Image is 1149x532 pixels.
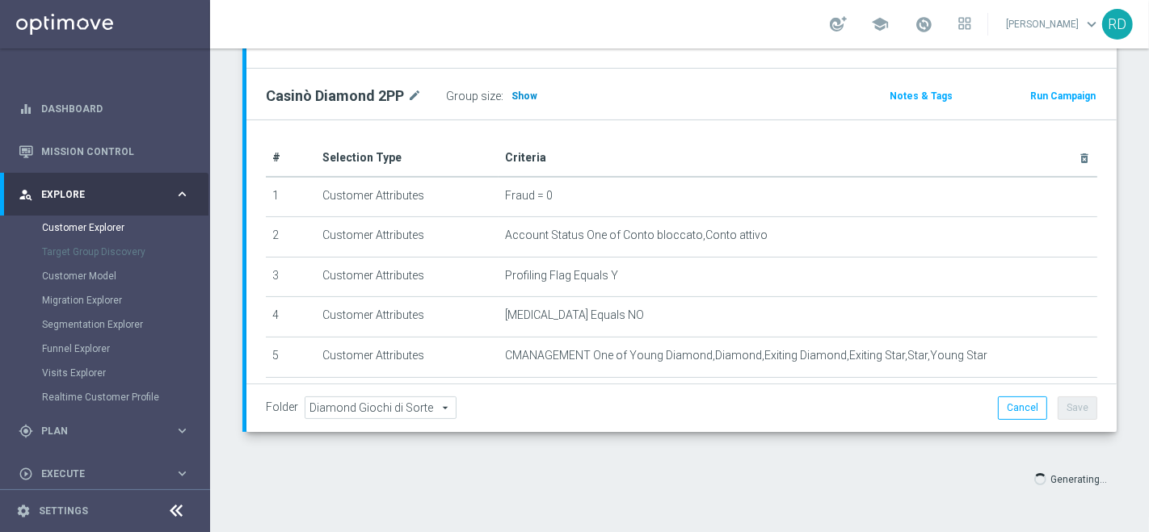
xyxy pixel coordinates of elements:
td: 1 [266,177,316,217]
td: Customer Attributes [316,217,499,258]
div: Target Group Discovery [42,240,208,264]
span: Show [511,90,537,102]
label: : [501,90,503,103]
label: Folder [266,400,298,414]
span: Criteria [505,151,546,164]
i: keyboard_arrow_right [175,466,190,481]
a: Customer Model [42,270,168,283]
a: Funnel Explorer [42,342,168,355]
div: Execute [19,467,175,481]
div: Funnel Explorer [42,337,208,361]
button: Mission Control [18,145,191,158]
span: Profiling Flag Equals Y [505,269,618,283]
a: Realtime Customer Profile [42,391,168,404]
span: Execute [41,469,175,479]
span: Fraud = 0 [505,189,553,203]
th: # [266,140,316,177]
a: [PERSON_NAME]keyboard_arrow_down [1004,12,1102,36]
td: 2 [266,217,316,258]
td: Customer Attributes [316,257,499,297]
button: Notes & Tags [889,87,955,105]
span: CMANAGEMENT One of Young Diamond,Diamond,Exiting Diamond,Exiting Star,Star,Young Star [505,349,987,362]
p: Generating... [1050,471,1107,486]
div: Visits Explorer [42,361,208,385]
i: equalizer [19,102,33,116]
span: Plan [41,426,175,436]
i: keyboard_arrow_right [175,186,190,202]
td: Customer Attributes [316,337,499,377]
a: Visits Explorer [42,367,168,379]
div: Customer Model [42,264,208,288]
th: Selection Type [316,140,499,177]
button: Save [1058,396,1097,419]
td: 3 [266,257,316,297]
span: Account Status One of Conto bloccato,Conto attivo [505,228,768,242]
button: equalizer Dashboard [18,103,191,115]
h2: Casinò Diamond 2PP [266,86,404,106]
td: 5 [266,337,316,377]
i: play_circle_outline [19,467,33,481]
div: Plan [19,424,175,438]
div: RD [1102,9,1133,40]
a: Segmentation Explorer [42,318,168,331]
a: Mission Control [41,130,190,173]
i: keyboard_arrow_right [175,423,190,438]
button: play_circle_outline Execute keyboard_arrow_right [18,467,191,480]
button: gps_fixed Plan keyboard_arrow_right [18,425,191,438]
button: Cancel [998,396,1047,419]
button: person_search Explore keyboard_arrow_right [18,188,191,201]
div: Dashboard [19,87,190,130]
i: gps_fixed [19,424,33,438]
div: Segmentation Explorer [42,312,208,337]
span: keyboard_arrow_down [1083,15,1101,33]
i: mode_edit [407,86,422,106]
td: 4 [266,297,316,337]
span: Explore [41,190,175,199]
div: Mission Control [19,130,190,173]
td: 6 [266,377,316,417]
td: Customer Attributes [316,177,499,217]
div: Migration Explorer [42,288,208,312]
span: [MEDICAL_DATA] Equals NO [505,308,644,322]
button: Run Campaign [1029,87,1097,105]
td: Customer Attributes [316,377,499,417]
a: Settings [39,506,88,516]
span: school [871,15,889,33]
a: Customer Explorer [42,221,168,234]
a: Dashboard [41,87,190,130]
i: settings [16,504,31,518]
i: person_search [19,187,33,202]
td: Customer Attributes [316,297,499,337]
a: Migration Explorer [42,294,168,307]
label: Group size [446,90,501,103]
div: Customer Explorer [42,216,208,240]
i: delete_forever [1078,152,1091,165]
div: Explore [19,187,175,202]
div: Realtime Customer Profile [42,385,208,409]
